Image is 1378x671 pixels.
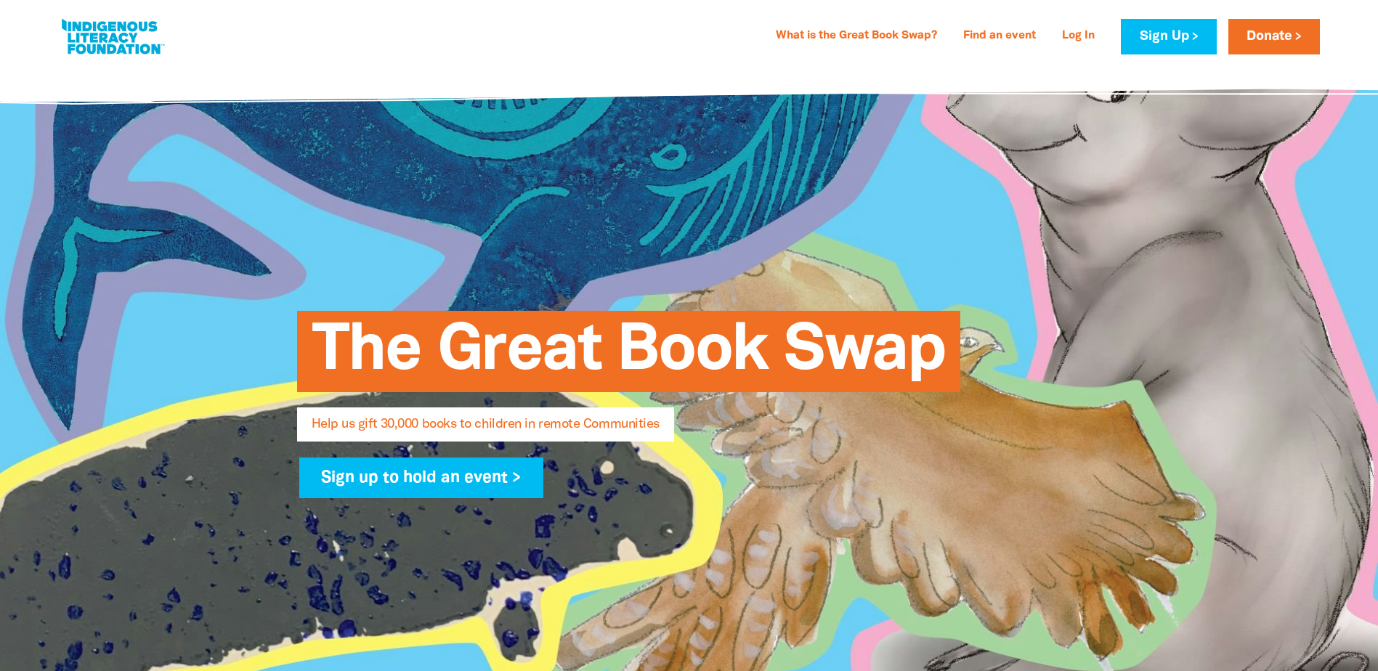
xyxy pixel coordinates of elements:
a: What is the Great Book Swap? [767,25,946,48]
a: Donate [1228,19,1320,54]
a: Sign Up [1121,19,1216,54]
span: Help us gift 30,000 books to children in remote Communities [312,418,660,442]
a: Sign up to hold an event > [299,457,544,498]
a: Find an event [955,25,1045,48]
a: Log In [1053,25,1103,48]
span: The Great Book Swap [312,322,946,392]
